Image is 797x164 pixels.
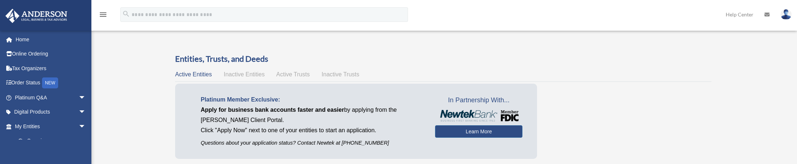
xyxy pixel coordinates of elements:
[122,10,130,18] i: search
[435,125,522,138] a: Learn More
[224,71,265,77] span: Inactive Entities
[3,9,69,23] img: Anderson Advisors Platinum Portal
[201,95,424,105] p: Platinum Member Exclusive:
[42,77,58,88] div: NEW
[5,32,97,47] a: Home
[79,119,93,134] span: arrow_drop_down
[99,10,107,19] i: menu
[5,47,97,61] a: Online Ordering
[276,71,310,77] span: Active Trusts
[79,105,93,120] span: arrow_drop_down
[175,53,711,65] h3: Entities, Trusts, and Deeds
[10,134,90,148] a: Overview
[439,110,519,122] img: NewtekBankLogoSM.png
[5,61,97,76] a: Tax Organizers
[201,105,424,125] p: by applying from the [PERSON_NAME] Client Portal.
[201,125,424,136] p: Click "Apply Now" next to one of your entities to start an application.
[5,76,97,91] a: Order StatusNEW
[5,105,97,119] a: Digital Productsarrow_drop_down
[5,119,93,134] a: My Entitiesarrow_drop_down
[201,107,344,113] span: Apply for business bank accounts faster and easier
[175,71,212,77] span: Active Entities
[781,9,792,20] img: User Pic
[201,138,424,148] p: Questions about your application status? Contact Newtek at [PHONE_NUMBER]
[79,90,93,105] span: arrow_drop_down
[435,95,522,106] span: In Partnership With...
[99,13,107,19] a: menu
[5,90,97,105] a: Platinum Q&Aarrow_drop_down
[322,71,359,77] span: Inactive Trusts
